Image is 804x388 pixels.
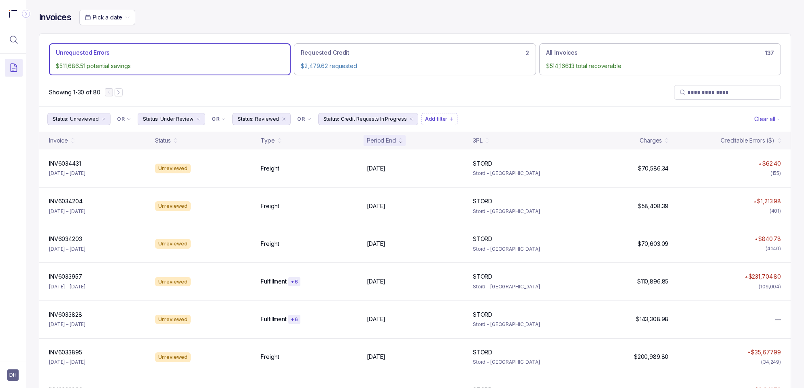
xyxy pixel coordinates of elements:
[754,200,756,203] img: red pointer upwards
[721,136,774,145] div: Creditable Errors ($)
[5,31,23,49] button: Menu Icon Button MagnifyingGlassIcon
[766,245,781,253] div: (4,140)
[473,207,569,215] p: Stord - [GEOGRAPHIC_DATA]
[341,115,407,123] p: Credit Requests In Progress
[473,169,569,177] p: Stord - [GEOGRAPHIC_DATA]
[473,320,569,328] p: Stord - [GEOGRAPHIC_DATA]
[49,197,83,205] p: INV6034204
[765,50,774,56] h6: 137
[297,116,311,122] li: Filter Chip Connector undefined
[49,207,85,215] p: [DATE] – [DATE]
[318,113,419,125] button: Filter Chip Credit Requests In Progress
[212,116,219,122] p: OR
[367,136,396,145] div: Period End
[291,316,298,323] p: + 6
[49,160,81,168] p: INV6034431
[49,88,100,96] div: Remaining page entries
[49,320,85,328] p: [DATE] – [DATE]
[56,62,284,70] p: $511,686.51 potential savings
[114,113,134,125] button: Filter Chip Connector undefined
[5,59,23,77] button: Menu Icon Button DocumentTextIcon
[473,283,569,291] p: Stord - [GEOGRAPHIC_DATA]
[56,49,109,57] p: Unrequested Errors
[281,116,287,122] div: remove content
[473,245,569,253] p: Stord - [GEOGRAPHIC_DATA]
[93,14,122,21] span: Pick a date
[138,113,205,125] li: Filter Chip Under Review
[745,276,747,278] img: red pointer upwards
[367,277,385,286] p: [DATE]
[473,197,492,205] p: STORD
[155,136,171,145] div: Status
[261,240,279,248] p: Freight
[117,116,125,122] p: OR
[49,88,100,96] p: Showing 1-30 of 80
[546,49,578,57] p: All Invoices
[238,115,253,123] p: Status:
[155,201,191,211] div: Unreviewed
[261,277,286,286] p: Fulfillment
[155,239,191,249] div: Unreviewed
[261,164,279,173] p: Freight
[775,316,781,324] span: —
[155,315,191,324] div: Unreviewed
[759,283,781,291] div: (109,004)
[49,358,85,366] p: [DATE] – [DATE]
[195,116,202,122] div: remove content
[155,277,191,287] div: Unreviewed
[473,348,492,356] p: STORD
[748,351,750,353] img: red pointer upwards
[100,116,107,122] div: remove content
[473,273,492,281] p: STORD
[757,197,781,205] p: $1,213.98
[753,113,783,125] button: Clear Filters
[53,115,68,123] p: Status:
[49,283,85,291] p: [DATE] – [DATE]
[47,113,111,125] button: Filter Chip Unreviewed
[143,115,159,123] p: Status:
[301,49,349,57] p: Requested Credit
[770,207,781,215] div: (401)
[546,62,774,70] p: $514,166.13 total recoverable
[637,277,668,286] p: $110,896.85
[212,116,226,122] li: Filter Chip Connector undefined
[49,169,85,177] p: [DATE] – [DATE]
[297,116,305,122] p: OR
[155,164,191,173] div: Unreviewed
[49,348,82,356] p: INV6033895
[49,245,85,253] p: [DATE] – [DATE]
[473,160,492,168] p: STORD
[421,113,457,125] button: Filter Chip Add filter
[7,369,19,381] button: User initials
[261,315,286,323] p: Fulfillment
[208,113,229,125] button: Filter Chip Connector undefined
[261,202,279,210] p: Freight
[261,353,279,361] p: Freight
[749,273,781,281] p: $231,704.80
[117,116,131,122] li: Filter Chip Connector undefined
[49,311,82,319] p: INV6033828
[759,163,761,165] img: red pointer upwards
[232,113,291,125] button: Filter Chip Reviewed
[261,136,274,145] div: Type
[49,235,82,243] p: INV6034203
[634,353,668,361] p: $200,989.80
[367,164,385,173] p: [DATE]
[294,113,315,125] button: Filter Chip Connector undefined
[160,115,194,123] p: Under Review
[525,50,529,56] h6: 2
[638,240,669,248] p: $70,603.09
[115,88,123,96] button: Next Page
[39,12,71,23] h4: Invoices
[425,115,447,123] p: Add filter
[636,315,668,323] p: $143,308.98
[408,116,415,122] div: remove content
[755,238,757,240] img: red pointer upwards
[473,235,492,243] p: STORD
[49,136,68,145] div: Invoice
[473,136,483,145] div: 3PL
